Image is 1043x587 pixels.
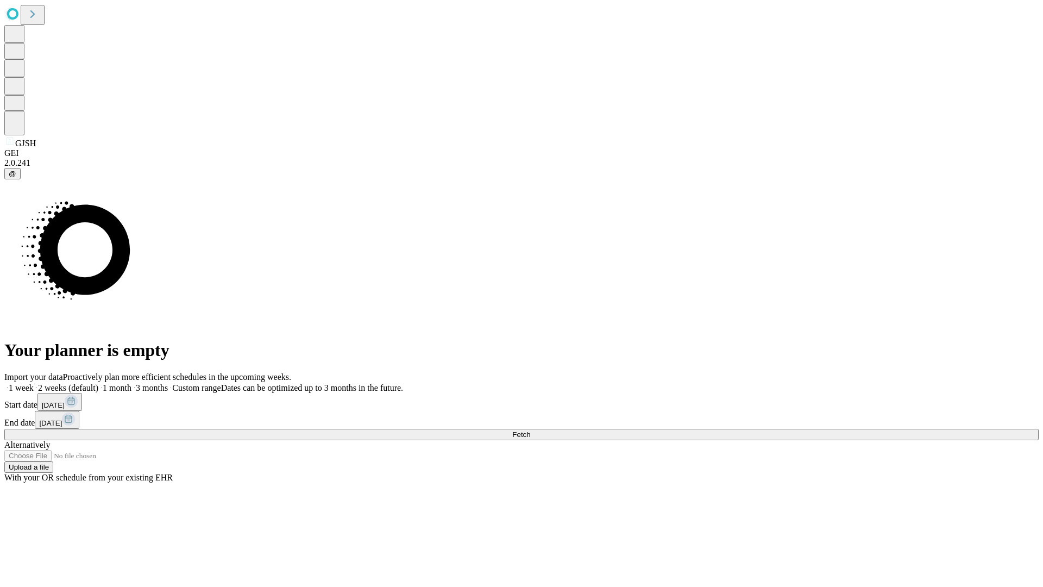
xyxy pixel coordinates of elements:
div: End date [4,411,1039,429]
h1: Your planner is empty [4,340,1039,360]
span: Dates can be optimized up to 3 months in the future. [221,383,403,392]
span: Fetch [512,430,530,439]
button: @ [4,168,21,179]
div: 2.0.241 [4,158,1039,168]
span: [DATE] [39,419,62,427]
span: 1 week [9,383,34,392]
button: Fetch [4,429,1039,440]
span: 3 months [136,383,168,392]
span: Proactively plan more efficient schedules in the upcoming weeks. [63,372,291,382]
span: GJSH [15,139,36,148]
button: Upload a file [4,461,53,473]
div: GEI [4,148,1039,158]
span: With your OR schedule from your existing EHR [4,473,173,482]
div: Start date [4,393,1039,411]
span: Alternatively [4,440,50,449]
button: [DATE] [37,393,82,411]
span: Import your data [4,372,63,382]
button: [DATE] [35,411,79,429]
span: Custom range [172,383,221,392]
span: 2 weeks (default) [38,383,98,392]
span: @ [9,170,16,178]
span: 1 month [103,383,131,392]
span: [DATE] [42,401,65,409]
